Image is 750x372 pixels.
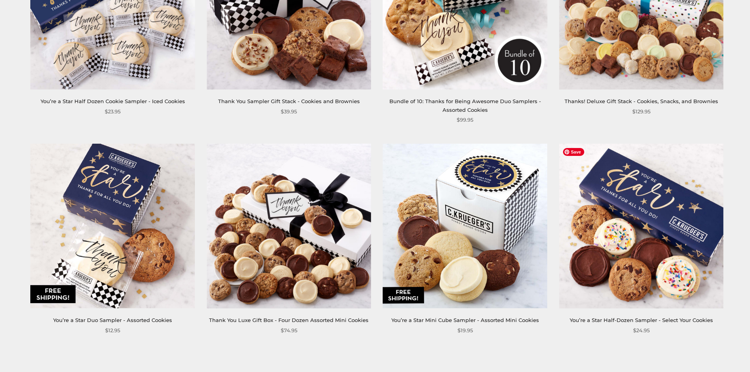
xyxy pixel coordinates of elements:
span: $12.95 [105,326,120,335]
span: $19.95 [457,326,473,335]
a: Bundle of 10: Thanks for Being Awesome Duo Samplers - Assorted Cookies [389,98,541,113]
img: You’re a Star Half-Dozen Sampler - Select Your Cookies [559,144,723,308]
a: You’re a Star Half Dozen Cookie Sampler - Iced Cookies [41,98,185,104]
span: $24.95 [633,326,650,335]
a: Thank You Sampler Gift Stack - Cookies and Brownies [218,98,360,104]
img: You’re a Star Mini Cube Sampler - Assorted Mini Cookies [383,144,547,308]
a: You’re a Star Duo Sampler - Assorted Cookies [53,317,172,323]
span: $39.95 [281,107,297,116]
span: $99.95 [457,116,473,124]
span: Save [563,148,584,156]
span: $23.95 [105,107,120,116]
iframe: Sign Up via Text for Offers [6,342,81,366]
img: Thank You Luxe Gift Box - Four Dozen Assorted Mini Cookies [207,144,371,308]
img: You’re a Star Duo Sampler - Assorted Cookies [31,144,195,308]
a: Thank You Luxe Gift Box - Four Dozen Assorted Mini Cookies [209,317,369,323]
a: You’re a Star Half-Dozen Sampler - Select Your Cookies [570,317,713,323]
span: $74.95 [281,326,297,335]
a: Thanks! Deluxe Gift Stack - Cookies, Snacks, and Brownies [565,98,718,104]
a: You’re a Star Mini Cube Sampler - Assorted Mini Cookies [391,317,539,323]
span: $129.95 [632,107,650,116]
